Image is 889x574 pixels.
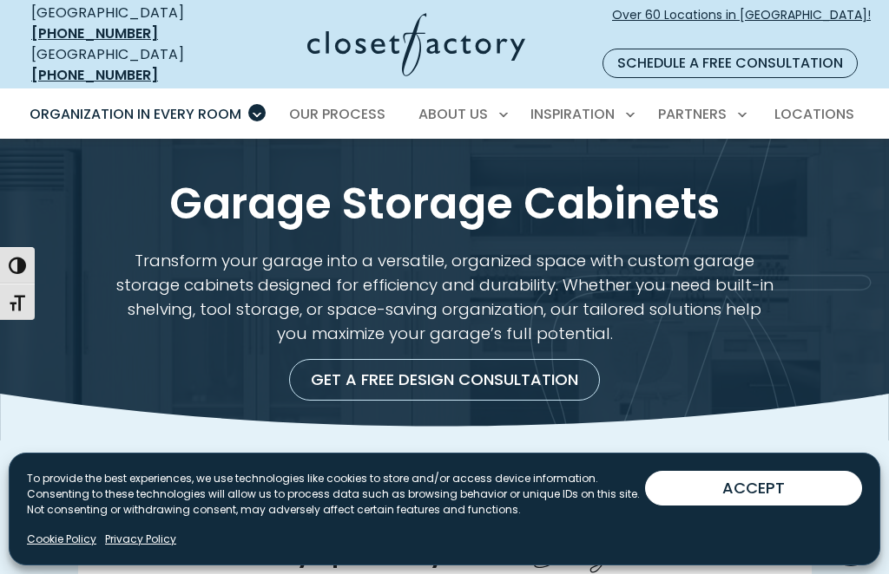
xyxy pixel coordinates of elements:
a: Schedule a Free Consultation [603,49,858,78]
button: ACCEPT [645,471,862,506]
h1: Garage Storage Cabinets [43,180,846,228]
span: About Us [418,104,488,124]
p: Transform your garage into a versatile, organized space with custom garage storage cabinets desig... [112,249,777,345]
span: Locations [774,104,854,124]
img: Closet Factory Logo [307,13,525,76]
a: Get a Free Design Consultation [289,359,600,401]
a: Privacy Policy [105,532,176,547]
span: Our Process [289,104,385,124]
div: [GEOGRAPHIC_DATA] [31,44,221,86]
a: [PHONE_NUMBER] [31,65,158,85]
span: Organization in Every Room [30,104,241,124]
a: Cookie Policy [27,532,96,547]
span: Over 60 Locations in [GEOGRAPHIC_DATA]! [612,6,871,42]
span: Partners [658,104,727,124]
div: [GEOGRAPHIC_DATA] [31,3,221,44]
span: Inspiration [530,104,615,124]
p: To provide the best experiences, we use technologies like cookies to store and/or access device i... [27,471,645,518]
nav: Primary Menu [17,90,872,139]
a: [PHONE_NUMBER] [31,23,158,43]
